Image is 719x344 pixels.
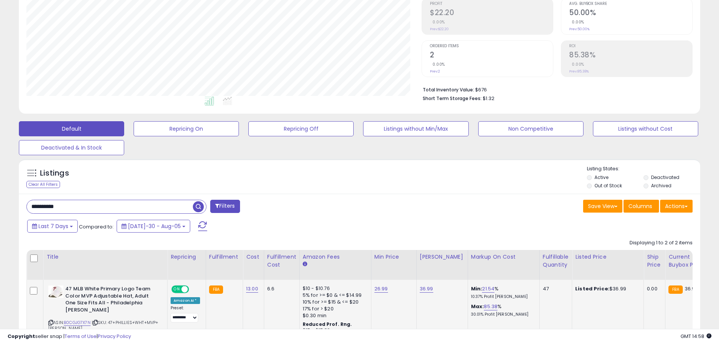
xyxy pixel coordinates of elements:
[188,286,200,293] span: OFF
[172,286,182,293] span: ON
[117,220,190,233] button: [DATE]-30 - Aug-05
[430,8,553,19] h2: $22.20
[128,222,181,230] span: [DATE]-30 - Aug-05
[471,294,534,299] p: 10.37% Profit [PERSON_NAME]
[651,182,671,189] label: Archived
[209,253,240,261] div: Fulfillment
[569,51,692,61] h2: 85.38%
[593,121,698,136] button: Listings without Cost
[430,44,553,48] span: Ordered Items
[303,253,368,261] div: Amazon Fees
[48,319,159,331] span: | SKU: 47+PHILLIES+WHT+MVP+[PERSON_NAME]
[303,312,365,319] div: $0.30 min
[423,86,474,93] b: Total Inventory Value:
[98,333,131,340] a: Privacy Policy
[569,44,692,48] span: ROI
[430,19,445,25] small: 0.00%
[660,200,693,213] button: Actions
[575,285,610,292] b: Listed Price:
[430,2,553,6] span: Profit
[471,253,536,261] div: Markup on Cost
[668,253,707,269] div: Current Buybox Price
[569,2,692,6] span: Avg. Buybox Share
[681,333,711,340] span: 2025-08-14 14:58 GMT
[303,261,307,268] small: Amazon Fees.
[430,51,553,61] h2: 2
[171,297,200,304] div: Amazon AI *
[587,165,700,173] p: Listing States:
[303,305,365,312] div: 17% for > $20
[267,253,296,269] div: Fulfillment Cost
[575,285,638,292] div: $36.99
[471,303,534,317] div: %
[303,299,365,305] div: 10% for >= $15 & <= $20
[569,69,589,74] small: Prev: 85.38%
[246,253,261,261] div: Cost
[420,253,465,261] div: [PERSON_NAME]
[430,27,449,31] small: Prev: $22.20
[38,222,68,230] span: Last 7 Days
[171,305,200,322] div: Preset:
[303,292,365,299] div: 5% for >= $0 & <= $14.99
[478,121,584,136] button: Non Competitive
[685,285,698,292] span: 36.99
[484,303,497,310] a: 85.38
[471,285,534,299] div: %
[246,285,258,293] a: 13.00
[647,253,662,269] div: Ship Price
[65,285,157,315] b: 47 MLB White Primary Logo Team Color MVP Adjustable Hat, Adult One Size Fits All - Philadelphia [...
[423,95,482,102] b: Short Term Storage Fees:
[471,303,484,310] b: Max:
[64,319,91,326] a: B0CGJG7X7N
[483,95,494,102] span: $1.32
[569,27,590,31] small: Prev: 50.00%
[624,200,659,213] button: Columns
[248,121,354,136] button: Repricing Off
[647,285,659,292] div: 0.00
[594,174,608,180] label: Active
[19,121,124,136] button: Default
[423,85,687,94] li: $676
[651,174,679,180] label: Deactivated
[420,285,433,293] a: 36.99
[79,223,114,230] span: Compared to:
[430,69,440,74] small: Prev: 2
[8,333,131,340] div: seller snap | |
[209,285,223,294] small: FBA
[48,285,63,298] img: 41ICaFy5d5L._SL40_.jpg
[569,62,584,67] small: 0.00%
[210,200,240,213] button: Filters
[471,312,534,317] p: 30.01% Profit [PERSON_NAME]
[430,62,445,67] small: 0.00%
[303,327,365,334] div: $15 - $15.83
[303,321,352,327] b: Reduced Prof. Rng.
[374,285,388,293] a: 26.99
[40,168,69,179] h5: Listings
[363,121,468,136] button: Listings without Min/Max
[26,181,60,188] div: Clear All Filters
[27,220,78,233] button: Last 7 Days
[482,285,494,293] a: 21.54
[583,200,622,213] button: Save View
[594,182,622,189] label: Out of Stock
[46,253,164,261] div: Title
[628,202,652,210] span: Columns
[65,333,97,340] a: Terms of Use
[267,285,294,292] div: 6.6
[569,19,584,25] small: 0.00%
[630,239,693,247] div: Displaying 1 to 2 of 2 items
[543,285,566,292] div: 47
[171,253,203,261] div: Repricing
[303,285,365,292] div: $10 - $10.76
[468,250,539,280] th: The percentage added to the cost of goods (COGS) that forms the calculator for Min & Max prices.
[569,8,692,19] h2: 50.00%
[575,253,640,261] div: Listed Price
[471,285,482,292] b: Min:
[134,121,239,136] button: Repricing On
[668,285,682,294] small: FBA
[543,253,569,269] div: Fulfillable Quantity
[19,140,124,155] button: Deactivated & In Stock
[374,253,413,261] div: Min Price
[8,333,35,340] strong: Copyright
